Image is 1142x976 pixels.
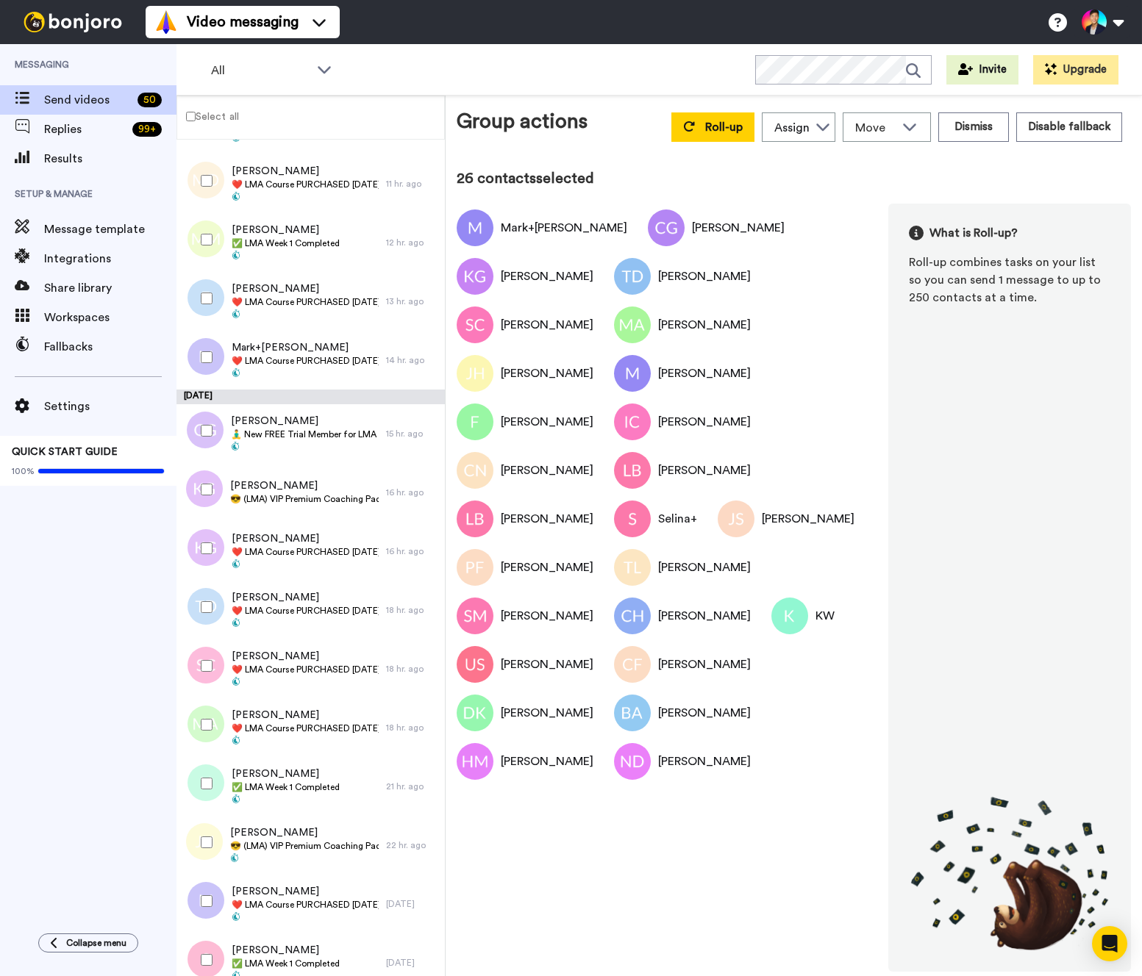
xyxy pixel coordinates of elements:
div: [PERSON_NAME] [501,704,593,722]
button: Upgrade [1033,55,1118,85]
span: [PERSON_NAME] [232,590,379,605]
div: [PERSON_NAME] [501,462,593,479]
div: [PERSON_NAME] [501,365,593,382]
div: 18 hr. ago [386,663,438,675]
div: [PERSON_NAME] [658,656,751,673]
img: Image of Michelle Spicer [614,355,651,392]
div: [PERSON_NAME] [501,413,593,431]
div: [PERSON_NAME] [658,559,751,576]
div: [PERSON_NAME] [501,268,593,285]
img: Image of Fe Pepe [457,403,493,440]
img: Image of Cristina Fonseca [614,646,651,683]
div: [PERSON_NAME] [658,462,751,479]
span: ❤️️ LMA Course PURCHASED [DATE] ❤️️ [232,179,379,190]
div: [DATE] [176,390,445,404]
div: [PERSON_NAME] [658,413,751,431]
span: [PERSON_NAME] [230,825,379,840]
img: Image of Muhamad Adam [614,306,651,343]
div: [PERSON_NAME] [658,607,751,625]
span: ❤️️ LMA Course PURCHASED [DATE] ❤️️ [232,296,379,308]
div: [PERSON_NAME] [658,753,751,770]
span: ❤️️ LMA Course PURCHASED [DATE] ❤️️ [232,355,379,367]
span: ❤️️ LMA Course PURCHASED [DATE] ❤️️ [232,899,379,911]
img: Image of Jessica Harvey [457,355,493,392]
div: 99 + [132,122,162,137]
img: Image of Nadine Dedigama [614,743,651,780]
button: Disable fallback [1016,112,1122,142]
img: Image of Thomas Lewis [614,549,651,586]
div: [PERSON_NAME] [658,316,751,334]
span: ❤️️ LMA Course PURCHASED [DATE] ❤️️ [232,605,379,617]
label: Select all [177,107,239,125]
div: [PERSON_NAME] [501,316,593,334]
div: 15 hr. ago [386,428,438,439]
div: 12 hr. ago [386,237,438,248]
img: Image of Kalen Garr [457,258,493,295]
div: 13 hr. ago [386,295,438,307]
div: [PERSON_NAME] [762,510,854,528]
button: Dismiss [938,112,1009,142]
span: ❤️️ LMA Course PURCHASED [DATE] ❤️️ [232,722,379,734]
span: [PERSON_NAME] [232,767,340,781]
img: Image of Uno Smith [457,646,493,683]
span: Share library [44,279,176,297]
div: [PERSON_NAME] [501,559,593,576]
span: 🧘‍♂️ New FREE Trial Member for LMA Program! 🧘‍♂️ [231,428,379,440]
div: [PERSON_NAME] [501,753,593,770]
span: ✅ LMA Week 1 Completed [232,958,340,969]
div: 14 hr. ago [386,354,438,366]
span: [PERSON_NAME] [231,414,379,428]
button: Roll-up [671,112,754,142]
span: [PERSON_NAME] [232,223,340,237]
div: [PERSON_NAME] [501,510,593,528]
div: Open Intercom Messenger [1092,926,1127,961]
img: joro-roll.png [909,796,1110,951]
div: Roll-up combines tasks on your list so you can send 1 message to up to 250 contacts at a time. [909,254,1110,306]
div: 11 hr. ago [386,178,438,190]
div: 18 hr. ago [386,722,438,733]
span: What is Roll-up? [929,224,1018,242]
span: ❤️️ LMA Course PURCHASED [DATE] ❤️️ [232,664,379,675]
img: Image of Mark+Marek [457,209,493,246]
span: ❤️️ LMA Course PURCHASED [DATE] ❤️️ [232,546,379,558]
span: 😎 (LMA) VIP Premium Coaching Package Purchased 😎 [230,840,379,852]
div: [PERSON_NAME] [501,607,593,625]
img: Image of Shekina Muleka [457,598,493,634]
a: Invite [946,55,1018,85]
div: [PERSON_NAME] [658,268,751,285]
img: Image of Dawn Kennedy [457,695,493,731]
span: [PERSON_NAME] [232,943,340,958]
span: [PERSON_NAME] [232,164,379,179]
div: 16 hr. ago [386,487,438,498]
span: Settings [44,398,176,415]
div: [PERSON_NAME] [658,365,751,382]
span: Move [855,119,895,137]
img: Image of Lisa Barnes [457,500,493,537]
div: Selina+ [658,510,697,528]
span: Send videos [44,91,132,109]
span: 100% [12,465,35,477]
span: ✅ LMA Week 1 Completed [232,781,340,793]
img: Image of Ian Crosbie [614,403,651,440]
span: Replies [44,121,126,138]
div: Mark+[PERSON_NAME] [501,219,627,237]
img: Image of John STERLE [718,500,754,537]
span: Message template [44,220,176,238]
div: Group actions [457,107,588,142]
img: Image of KW [771,598,808,634]
img: Image of Sandra Claxton [457,306,493,343]
span: [PERSON_NAME] [232,531,379,546]
img: Image of Selina+ [614,500,651,537]
div: Assign [774,119,810,137]
span: ✅ LMA Week 1 Completed [232,237,340,249]
img: vm-color.svg [154,10,178,34]
span: Collapse menu [66,937,126,949]
img: Image of Havva Morgan [457,743,493,780]
div: 26 contacts selected [457,168,1131,189]
span: [PERSON_NAME] [232,884,379,899]
img: Image of Christy Graham [648,209,685,246]
div: [DATE] [386,957,438,969]
img: Image of Betsy Adelmann [614,695,651,731]
img: Image of Peggy Farrell [457,549,493,586]
span: QUICK START GUIDE [12,447,118,457]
